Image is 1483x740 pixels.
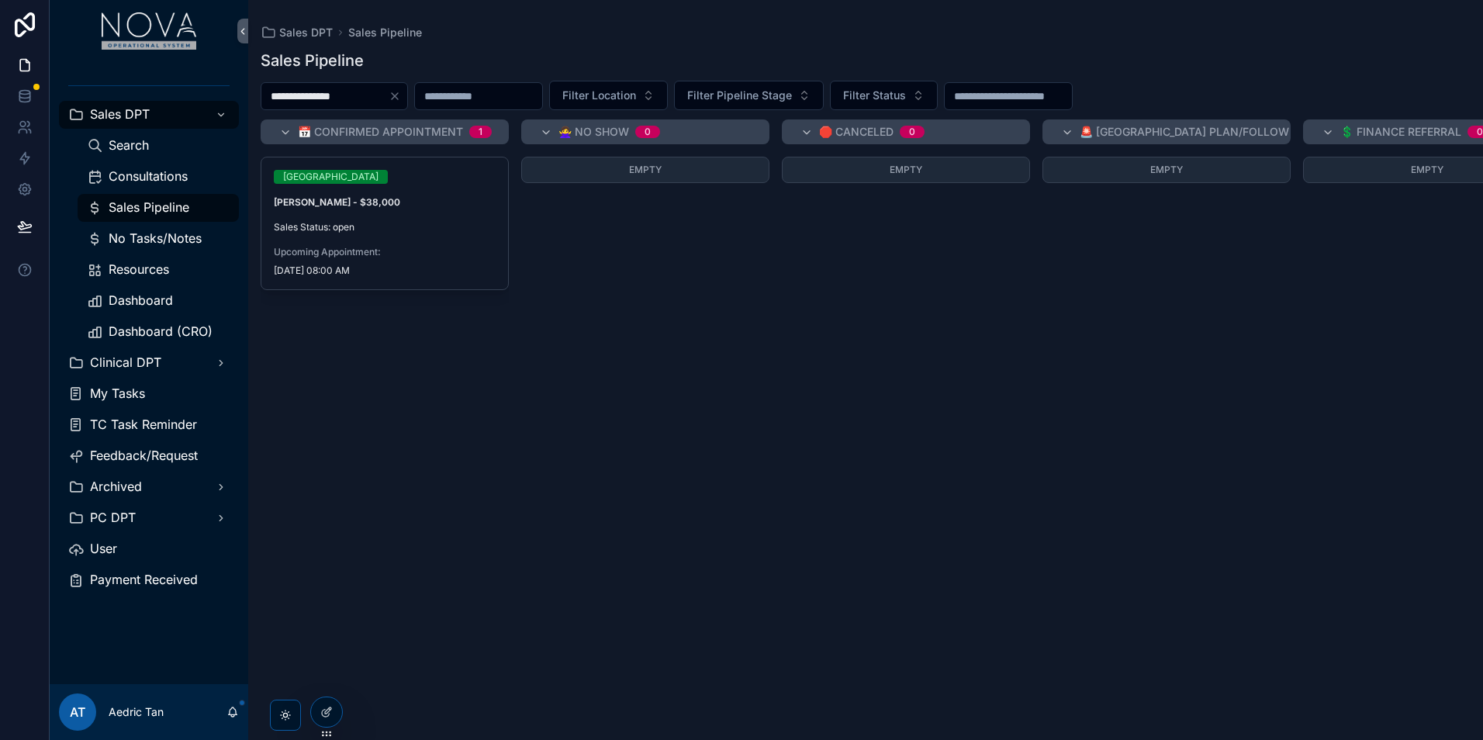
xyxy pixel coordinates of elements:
span: Empty [890,164,922,175]
a: Dashboard (CRO) [78,318,239,346]
a: Consultations [78,163,239,191]
span: No Tasks/Notes [109,230,202,247]
a: PC DPT [59,504,239,532]
a: Dashboard [78,287,239,315]
span: Empty [629,164,662,175]
a: Sales DPT [261,25,333,40]
span: AT [70,703,85,721]
h1: Sales Pipeline [261,50,364,71]
span: Upcoming Appointment: [274,246,496,258]
span: Archived [90,479,142,495]
div: scrollable content [50,62,248,614]
span: 🛑 Canceled [819,124,894,140]
p: Aedric Tan [109,704,164,720]
a: Feedback/Request [59,442,239,470]
div: [GEOGRAPHIC_DATA] [283,170,379,184]
span: Payment Received [90,572,198,588]
span: [DATE] 08:00 AM [274,265,496,277]
span: 💲 Finance Referral [1340,124,1461,140]
span: Resources [109,261,169,278]
span: Consultations [109,168,188,185]
a: Sales Pipeline [78,194,239,222]
a: TC Task Reminder [59,411,239,439]
span: Clinical DPT [90,354,161,371]
span: Empty [1150,164,1183,175]
span: Search [109,137,149,154]
span: Dashboard [109,292,173,309]
button: Select Button [830,81,938,110]
span: TC Task Reminder [90,417,197,433]
span: Empty [1411,164,1443,175]
span: Filter Location [562,88,636,103]
a: Sales DPT [59,101,239,129]
div: 0 [909,126,915,138]
button: Select Button [674,81,824,110]
a: Search [78,132,239,160]
span: 📅 Confirmed Appointment [298,124,463,140]
a: User [59,535,239,563]
img: App logo [102,12,197,50]
span: Dashboard (CRO) [109,323,213,340]
span: PC DPT [90,510,136,526]
a: Clinical DPT [59,349,239,377]
span: Filter Pipeline Stage [687,88,792,103]
a: Payment Received [59,566,239,594]
a: [GEOGRAPHIC_DATA][PERSON_NAME] - $38,000Sales Status: openUpcoming Appointment:[DATE] 08:00 AM [261,157,509,290]
span: User [90,541,117,557]
div: 0 [645,126,651,138]
span: Filter Status [843,88,906,103]
a: No Tasks/Notes [78,225,239,253]
div: 0 [1477,126,1483,138]
span: Sales Status: open [274,221,496,233]
strong: [PERSON_NAME] - $38,000 [274,196,400,208]
span: 🙅‍♀️ No Show [558,124,629,140]
span: My Tasks [90,386,145,402]
span: 🚨 [GEOGRAPHIC_DATA] Plan/Follow Up [1080,124,1307,140]
span: Sales Pipeline [109,199,189,216]
div: 1 [479,126,482,138]
span: Feedback/Request [90,448,198,464]
a: My Tasks [59,380,239,408]
a: Archived [59,473,239,501]
a: Resources [78,256,239,284]
a: Sales Pipeline [348,25,422,40]
button: Clear [389,90,407,102]
button: Select Button [549,81,668,110]
span: Sales DPT [90,106,150,123]
span: Sales DPT [279,25,333,40]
